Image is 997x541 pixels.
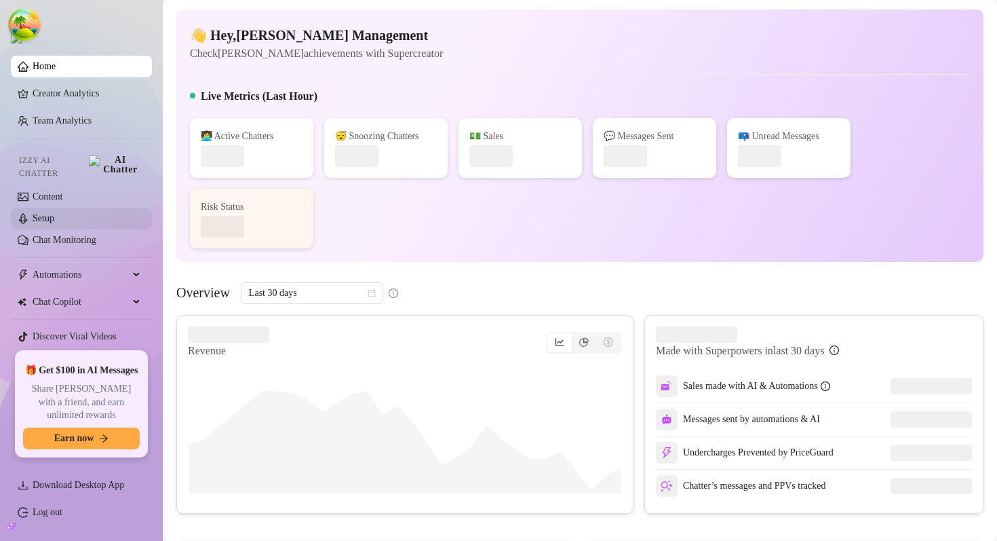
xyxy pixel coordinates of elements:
[33,235,96,245] a: Chat Monitoring
[190,45,443,62] article: Check [PERSON_NAME] achievements with Supercreator
[661,480,673,492] img: svg%3e
[23,428,140,449] button: Earn nowarrow-right
[201,200,302,214] div: Risk Status
[661,414,672,425] img: svg%3e
[176,282,230,303] article: Overview
[683,379,830,394] div: Sales made with AI & Automations
[18,297,26,307] img: Chat Copilot
[335,129,437,144] div: 😴 Snoozing Chatters
[33,480,124,490] span: Download Desktop App
[738,129,840,144] div: 📪 Unread Messages
[201,88,317,105] h5: Live Metrics (Last Hour)
[23,382,140,422] span: Share [PERSON_NAME] with a friend, and earn unlimited rewards
[89,155,141,174] img: AI Chatter
[249,283,375,303] span: Last 30 days
[54,433,94,444] span: Earn now
[604,129,705,144] div: 💬 Messages Sent
[661,380,673,392] img: svg%3e
[389,288,398,298] span: info-circle
[33,264,129,286] span: Automations
[33,191,62,202] a: Content
[19,154,83,180] span: Izzy AI Chatter
[188,343,269,359] article: Revenue
[579,337,589,347] span: pie-chart
[33,83,141,105] a: Creator Analytics
[18,269,28,280] span: thunderbolt
[829,346,839,355] span: info-circle
[555,337,564,347] span: line-chart
[656,475,825,497] div: Chatter’s messages and PPVs tracked
[201,129,302,144] div: 👩‍💻 Active Chatters
[33,115,92,126] a: Team Analytics
[33,61,56,71] a: Home
[469,129,571,144] div: 💵 Sales
[368,289,376,297] span: calendar
[7,521,16,531] span: build
[656,343,824,359] article: Made with Superpowers in last 30 days
[821,381,830,391] span: info-circle
[33,331,117,341] a: Discover Viral Videos
[661,447,673,459] img: svg%3e
[656,409,820,430] div: Messages sent by automations & AI
[33,213,54,223] a: Setup
[99,434,109,443] span: arrow-right
[190,26,443,45] h4: 👋 Hey, [PERSON_NAME] Management
[546,332,622,354] div: segmented control
[604,337,613,347] span: dollar-circle
[18,480,28,491] span: download
[33,291,129,313] span: Chat Copilot
[11,11,38,38] button: Open Tanstack query devtools
[25,364,138,377] span: 🎁 Get $100 in AI Messages
[33,507,62,517] a: Log out
[656,442,834,464] div: Undercharges Prevented by PriceGuard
